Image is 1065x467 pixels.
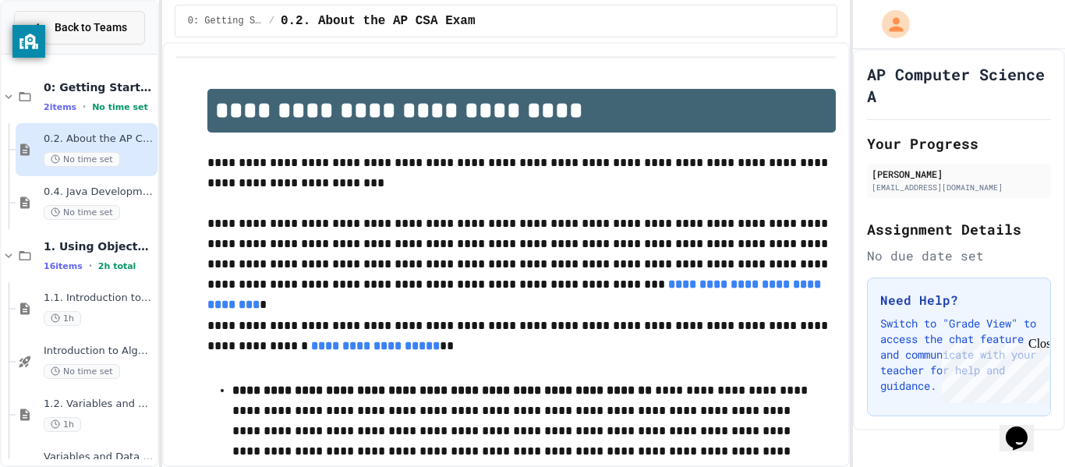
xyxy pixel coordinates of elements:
div: [EMAIL_ADDRESS][DOMAIN_NAME] [872,182,1046,193]
div: Chat with us now!Close [6,6,108,99]
p: Switch to "Grade View" to access the chat feature and communicate with your teacher for help and ... [880,316,1038,394]
span: 0.2. About the AP CSA Exam [281,12,476,30]
div: [PERSON_NAME] [872,167,1046,181]
button: Back to Teams [14,11,145,44]
span: 16 items [44,261,83,271]
h2: Your Progress [867,133,1051,154]
span: • [83,101,86,113]
span: No time set [44,364,120,379]
span: 1.1. Introduction to Algorithms, Programming, and Compilers [44,292,154,305]
span: / [269,15,274,27]
button: privacy banner [12,25,45,58]
h1: AP Computer Science A [867,63,1051,107]
iframe: chat widget [936,337,1049,403]
span: 1h [44,417,81,432]
span: 0.2. About the AP CSA Exam [44,133,154,146]
iframe: chat widget [1000,405,1049,451]
span: • [89,260,92,272]
span: 1. Using Objects and Methods [44,239,154,253]
span: No time set [92,102,148,112]
span: No time set [44,205,120,220]
div: My Account [865,6,914,42]
div: No due date set [867,246,1051,265]
span: 0.4. Java Development Environments [44,186,154,199]
span: 2h total [98,261,136,271]
span: 1.2. Variables and Data Types [44,398,154,411]
span: 0: Getting Started [44,80,154,94]
span: 2 items [44,102,76,112]
span: 1h [44,311,81,326]
span: Variables and Data Types - Quiz [44,451,154,464]
h2: Assignment Details [867,218,1051,240]
span: Back to Teams [55,19,127,36]
h3: Need Help? [880,291,1038,310]
span: No time set [44,152,120,167]
span: Introduction to Algorithms, Programming, and Compilers [44,345,154,358]
span: 0: Getting Started [188,15,263,27]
